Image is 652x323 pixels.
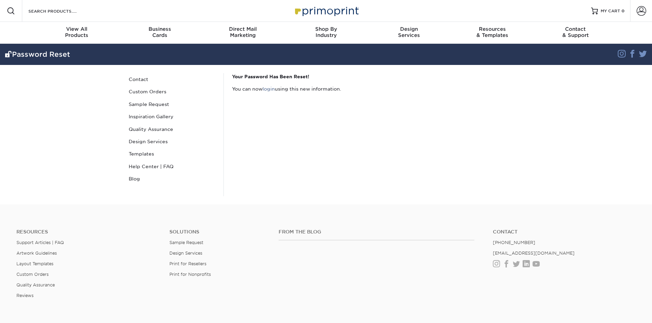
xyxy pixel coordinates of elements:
a: Sample Request [169,240,203,245]
a: Direct MailMarketing [201,22,284,44]
a: Artwork Guidelines [16,251,57,256]
span: Contact [534,26,617,32]
span: Shop By [284,26,368,32]
span: Business [118,26,201,32]
img: Primoprint [292,3,360,18]
a: Help Center | FAQ [126,160,218,173]
a: Design Services [169,251,202,256]
a: Print for Resellers [169,261,206,266]
a: Templates [126,148,218,160]
div: Industry [284,26,368,38]
a: [PHONE_NUMBER] [493,240,535,245]
a: Inspiration Gallery [126,110,218,123]
span: Design [368,26,451,32]
a: Custom Orders [16,272,49,277]
div: Marketing [201,26,284,38]
h4: From the Blog [279,229,474,235]
p: You can now using this new information. [232,85,523,92]
div: Products [35,26,118,38]
a: login [263,86,275,92]
a: Layout Templates [16,261,53,266]
a: Sample Request [126,98,218,110]
span: 0 [622,9,625,13]
a: Support Articles | FAQ [16,240,64,245]
a: Contact& Support [534,22,617,44]
div: Cards [118,26,201,38]
a: Reviews [16,293,34,298]
span: View All [35,26,118,32]
a: Custom Orders [126,85,218,98]
div: Services [368,26,451,38]
div: & Templates [451,26,534,38]
a: Quality Assurance [126,123,218,135]
a: Shop ByIndustry [284,22,368,44]
strong: Your Password Has Been Reset! [232,74,309,79]
h4: Solutions [169,229,268,235]
a: View AllProducts [35,22,118,44]
a: Quality Assurance [16,282,55,287]
a: Print for Nonprofits [169,272,211,277]
a: DesignServices [368,22,451,44]
a: [EMAIL_ADDRESS][DOMAIN_NAME] [493,251,575,256]
span: Resources [451,26,534,32]
span: Direct Mail [201,26,284,32]
h4: Resources [16,229,159,235]
a: Contact [493,229,636,235]
a: BusinessCards [118,22,201,44]
div: & Support [534,26,617,38]
span: MY CART [601,8,620,14]
a: Resources& Templates [451,22,534,44]
a: Contact [126,73,218,85]
a: Design Services [126,135,218,148]
a: Blog [126,173,218,185]
input: SEARCH PRODUCTS..... [28,7,94,15]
